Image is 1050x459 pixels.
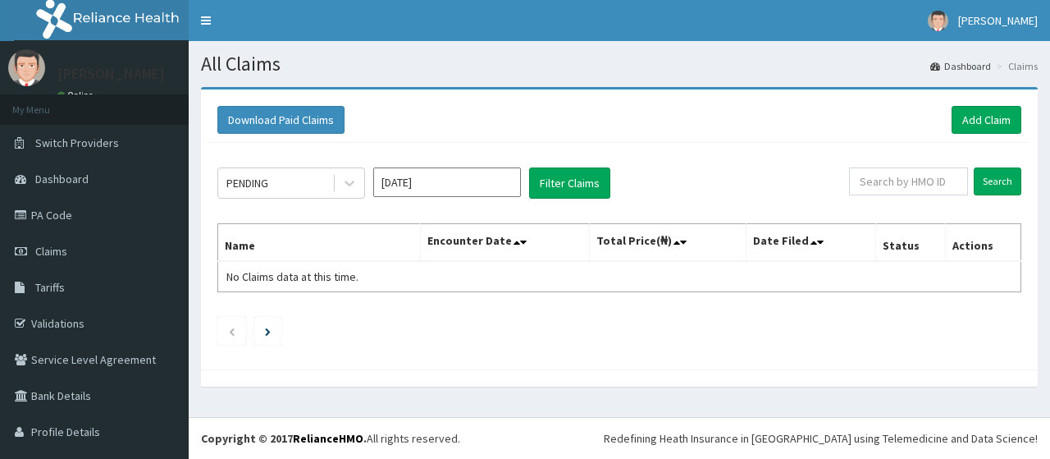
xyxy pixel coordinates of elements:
strong: Copyright © 2017 . [201,431,367,446]
span: Claims [35,244,67,259]
input: Search by HMO ID [849,168,968,195]
li: Claims [993,59,1038,73]
p: [PERSON_NAME] [57,67,165,81]
button: Download Paid Claims [217,106,345,134]
span: Dashboard [35,172,89,186]
a: Add Claim [952,106,1021,134]
input: Select Month and Year [373,168,521,197]
h1: All Claims [201,53,1038,75]
th: Name [218,224,421,262]
div: PENDING [226,175,268,191]
span: No Claims data at this time. [226,269,358,284]
a: Previous page [228,324,235,338]
a: Next page [265,324,271,338]
th: Encounter Date [420,224,589,262]
span: Tariffs [35,280,65,295]
th: Date Filed [746,224,875,262]
div: Redefining Heath Insurance in [GEOGRAPHIC_DATA] using Telemedicine and Data Science! [604,430,1038,447]
th: Status [875,224,945,262]
a: Dashboard [930,59,991,73]
img: User Image [928,11,948,31]
span: [PERSON_NAME] [958,13,1038,28]
a: Online [57,90,97,101]
img: User Image [8,49,45,86]
span: Switch Providers [35,135,119,150]
a: RelianceHMO [293,431,363,446]
th: Actions [945,224,1020,262]
footer: All rights reserved. [189,417,1050,459]
button: Filter Claims [529,168,610,199]
input: Search [974,168,1021,195]
th: Total Price(₦) [589,224,746,262]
